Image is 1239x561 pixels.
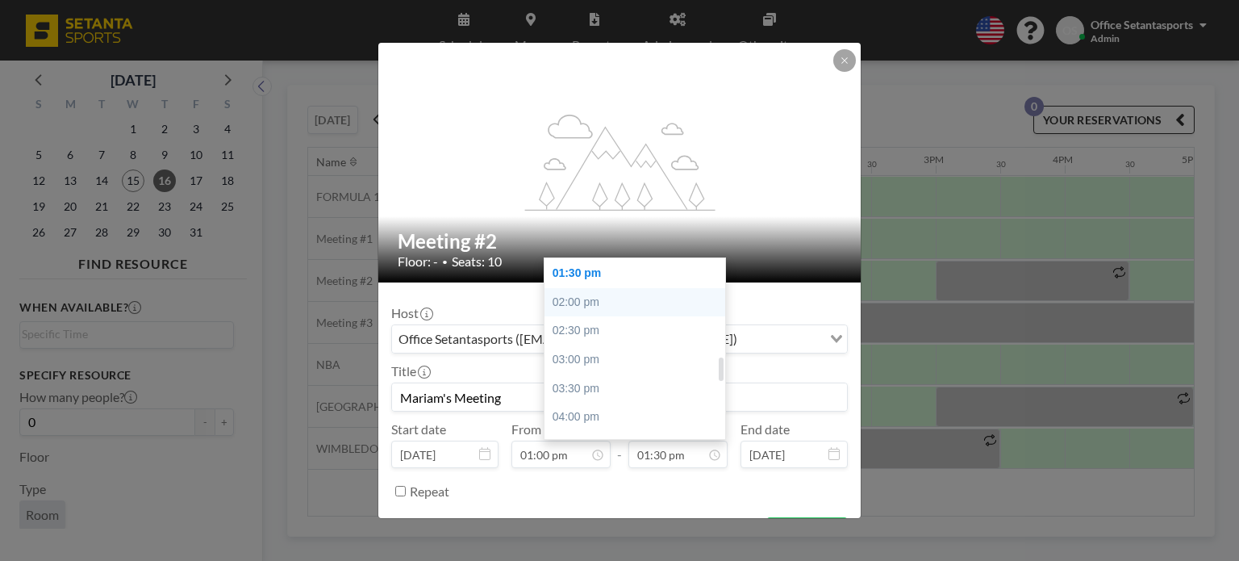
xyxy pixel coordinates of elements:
[398,229,843,253] h2: Meeting #2
[511,421,541,437] label: From
[410,484,449,500] label: Repeat
[392,383,847,411] input: Office's reservation
[398,253,438,270] span: Floor: -
[544,375,733,404] div: 03:30 pm
[391,305,432,321] label: Host
[391,363,429,379] label: Title
[391,421,446,437] label: Start date
[452,253,502,270] span: Seats: 10
[740,421,790,437] label: End date
[766,517,848,546] button: BOOK NOW
[544,432,733,461] div: 04:30 pm
[544,403,733,432] div: 04:00 pm
[617,427,622,463] span: -
[544,316,733,345] div: 02:30 pm
[544,345,733,375] div: 03:00 pm
[442,256,448,268] span: •
[395,329,740,350] span: Office Setantasports ([EMAIL_ADDRESS][DOMAIN_NAME])
[544,288,733,317] div: 02:00 pm
[392,325,847,353] div: Search for option
[742,329,820,350] input: Search for option
[544,259,733,288] div: 01:30 pm
[525,113,715,210] g: flex-grow: 1.2;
